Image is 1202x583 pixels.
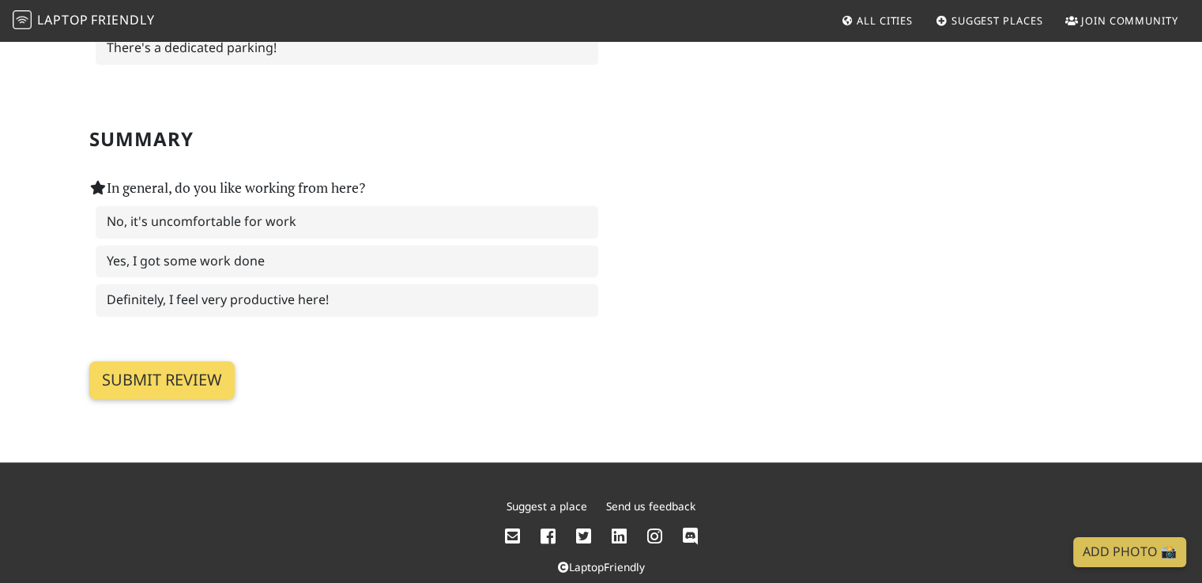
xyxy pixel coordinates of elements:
[835,6,919,35] a: All Cities
[1073,537,1186,567] a: Add Photo 📸
[89,177,365,199] label: In general, do you like working from here?
[96,32,598,65] label: There's a dedicated parking!
[37,11,89,28] span: Laptop
[1081,13,1178,28] span: Join Community
[13,10,32,29] img: LaptopFriendly
[96,205,598,239] label: No, it's uncomfortable for work
[89,361,235,399] input: Submit review
[558,559,645,574] a: LaptopFriendly
[96,284,598,317] label: Definitely, I feel very productive here!
[507,498,587,513] a: Suggest a place
[857,13,913,28] span: All Cities
[96,245,598,278] label: Yes, I got some work done
[13,7,155,35] a: LaptopFriendly LaptopFriendly
[606,498,695,513] a: Send us feedback
[951,13,1043,28] span: Suggest Places
[929,6,1049,35] a: Suggest Places
[1059,6,1185,35] a: Join Community
[91,11,154,28] span: Friendly
[89,128,1113,151] h2: Summary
